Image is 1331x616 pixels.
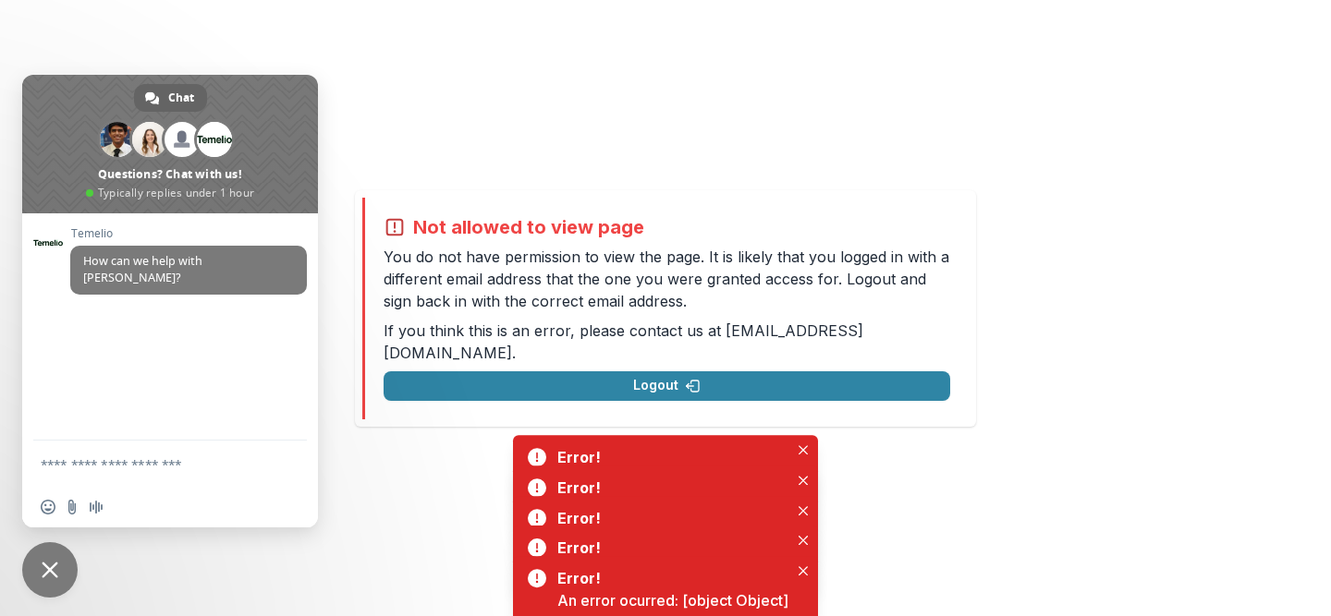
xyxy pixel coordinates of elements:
[792,469,814,491] button: Close
[41,456,259,473] textarea: Compose your message...
[792,560,814,582] button: Close
[792,500,814,522] button: Close
[557,446,781,468] div: Error!
[134,84,207,112] div: Chat
[792,529,814,551] button: Close
[70,227,307,240] span: Temelio
[384,246,950,312] p: You do not have permission to view the page. It is likely that you logged in with a different ema...
[384,371,950,401] button: Logout
[792,439,814,461] button: Close
[384,320,950,364] p: If you think this is an error, please contact us at .
[168,84,194,112] span: Chat
[89,500,104,514] span: Audio message
[83,253,202,285] span: How can we help with [PERSON_NAME]?
[22,542,78,598] div: Close chat
[557,567,781,589] div: Error!
[41,500,55,514] span: Insert an emoji
[557,589,788,611] div: An error ocurred: [object Object]
[557,507,781,529] div: Error!
[413,216,644,238] h2: Not allowed to view page
[557,537,781,559] div: Error!
[557,477,781,499] div: Error!
[65,500,79,514] span: Send a file
[384,321,863,362] a: [EMAIL_ADDRESS][DOMAIN_NAME]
